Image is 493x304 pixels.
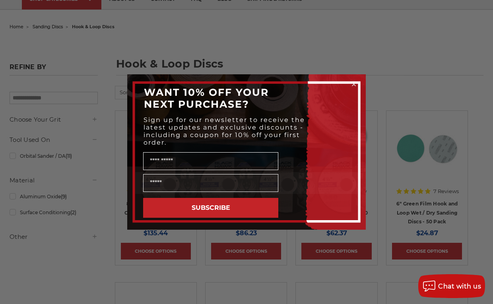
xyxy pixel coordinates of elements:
span: WANT 10% OFF YOUR NEXT PURCHASE? [144,86,269,110]
button: Close dialog [350,80,358,88]
span: Sign up for our newsletter to receive the latest updates and exclusive discounts - including a co... [144,116,305,146]
button: Chat with us [418,274,485,298]
span: Chat with us [438,283,481,290]
input: Email [143,174,278,192]
button: SUBSCRIBE [143,198,278,218]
